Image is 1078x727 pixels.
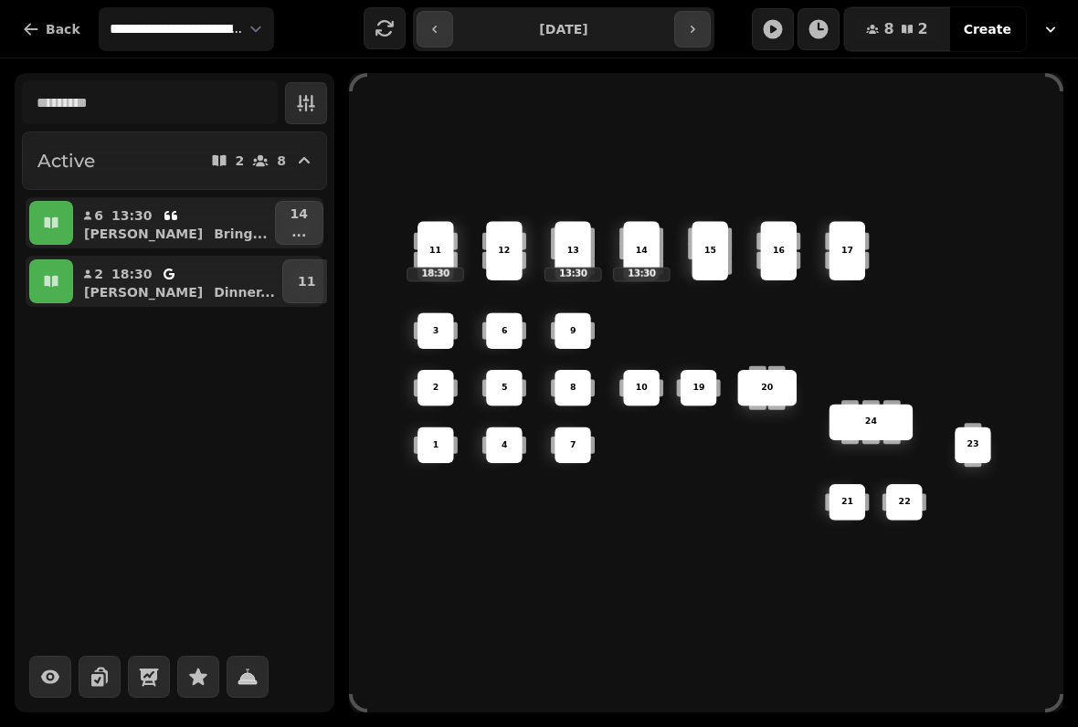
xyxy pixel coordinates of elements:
button: 613:30[PERSON_NAME]Bring... [77,201,271,245]
button: 218:30[PERSON_NAME]Dinner... [77,259,279,303]
p: 8 [570,382,576,395]
p: 8 [277,154,286,167]
p: 12 [498,245,510,258]
button: Active28 [22,132,327,190]
p: 1 [433,438,439,451]
button: 11 [282,259,331,303]
p: 4 [502,438,508,451]
p: 13 [566,245,578,258]
p: 6 [93,206,104,225]
p: 24 [865,416,877,428]
p: 11 [429,245,441,258]
p: 21 [841,496,853,509]
span: Create [964,23,1011,36]
button: Create [949,7,1026,51]
span: 8 [883,22,893,37]
p: 9 [570,324,576,337]
p: 11 [298,272,315,290]
p: Dinner ... [214,283,275,301]
p: 14 [291,205,308,223]
p: 2 [236,154,245,167]
p: 16 [773,245,785,258]
p: 13:30 [545,269,600,280]
button: 14... [275,201,323,245]
p: 23 [967,438,978,451]
p: 2 [433,382,439,395]
p: 22 [898,496,910,509]
p: [PERSON_NAME] [84,283,203,301]
p: 19 [692,382,704,395]
h2: Active [37,148,95,174]
span: 2 [918,22,928,37]
p: 18:30 [111,265,153,283]
p: 6 [502,324,508,337]
p: 20 [761,382,773,395]
p: 17 [841,245,853,258]
p: ... [291,223,308,241]
p: 7 [570,438,576,451]
p: 18:30 [408,269,463,280]
button: Back [7,7,95,51]
p: 13:30 [111,206,153,225]
p: [PERSON_NAME] [84,225,203,243]
p: Bring ... [214,225,267,243]
span: Back [46,23,80,36]
button: 82 [844,7,949,51]
p: 14 [636,245,648,258]
p: 10 [636,382,648,395]
p: 2 [93,265,104,283]
p: 15 [704,245,716,258]
p: 3 [433,324,439,337]
p: 13:30 [614,269,669,280]
p: 5 [502,382,508,395]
